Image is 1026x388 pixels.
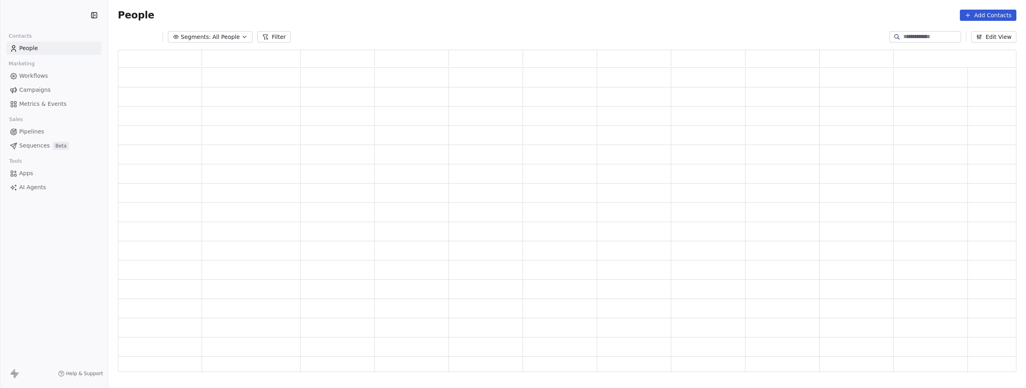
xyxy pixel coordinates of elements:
a: Help & Support [58,370,103,377]
a: SequencesBeta [6,139,101,152]
span: Metrics & Events [19,100,67,108]
a: Apps [6,167,101,180]
button: Filter [257,31,291,42]
button: Edit View [971,31,1016,42]
a: Campaigns [6,83,101,97]
span: People [19,44,38,53]
a: AI Agents [6,181,101,194]
span: Help & Support [66,370,103,377]
span: All People [212,33,240,41]
span: AI Agents [19,183,46,192]
button: Add Contacts [960,10,1016,21]
a: Metrics & Events [6,97,101,111]
span: Sales [6,113,26,125]
a: People [6,42,101,55]
span: People [118,9,154,21]
a: Workflows [6,69,101,83]
span: Apps [19,169,33,178]
span: Campaigns [19,86,50,94]
span: Pipelines [19,127,44,136]
span: Marketing [5,58,38,70]
span: Segments: [181,33,211,41]
span: Tools [6,155,25,167]
div: grid [118,68,1017,372]
span: Contacts [5,30,35,42]
span: Sequences [19,141,50,150]
a: Pipelines [6,125,101,138]
span: Beta [53,142,69,150]
span: Workflows [19,72,48,80]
